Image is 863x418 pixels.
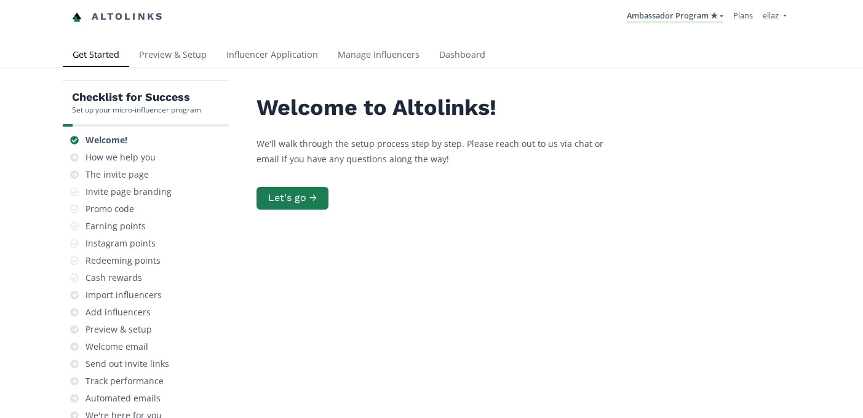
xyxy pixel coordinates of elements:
a: Dashboard [429,44,495,68]
div: How we help you [86,151,156,164]
a: Preview & Setup [129,44,217,68]
img: favicon-32x32.png [72,12,82,22]
p: We'll walk through the setup process step by step. Please reach out to us via chat or email if yo... [257,136,626,167]
div: Send out invite links [86,358,169,370]
h2: Welcome to Altolinks! [257,95,626,120]
div: Automated emails [86,392,161,404]
div: The invite page [86,168,149,181]
a: Plans [733,10,753,21]
a: Get Started [63,44,129,68]
div: Earning points [86,220,146,232]
a: Manage Influencers [328,44,429,68]
div: Instagram points [86,237,156,250]
button: Let's go → [257,187,328,210]
a: Ambassador Program ★ [627,10,723,23]
h5: Checklist for Success [72,90,201,104]
div: Welcome! [86,134,127,146]
div: Redeeming points [86,254,161,267]
div: Cash rewards [86,272,142,284]
div: Invite page branding [86,186,172,198]
div: Welcome email [86,341,148,353]
div: Promo code [86,203,134,215]
a: Influencer Application [217,44,328,68]
a: ellaz [763,10,786,24]
div: Preview & setup [86,323,152,336]
a: Altolinks [72,7,164,27]
div: Add influencers [86,306,151,318]
span: ellaz [763,10,779,21]
div: Import influencers [86,289,162,301]
div: Track performance [86,375,164,387]
div: Set up your micro-influencer program [72,104,201,115]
